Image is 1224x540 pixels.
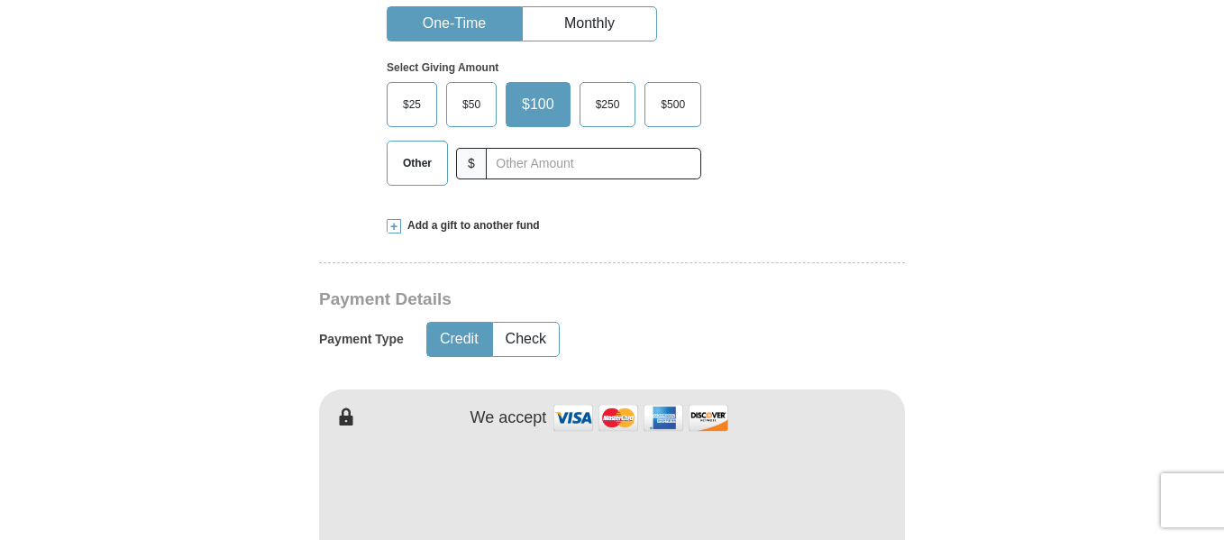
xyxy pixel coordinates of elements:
button: Check [493,323,559,356]
img: credit cards accepted [551,398,731,437]
strong: Select Giving Amount [387,61,498,74]
span: $25 [394,91,430,118]
h4: We accept [470,408,547,428]
button: One-Time [388,7,521,41]
h5: Payment Type [319,332,404,347]
span: Add a gift to another fund [401,218,540,233]
span: $50 [453,91,489,118]
button: Credit [427,323,491,356]
span: $ [456,148,487,179]
h3: Payment Details [319,289,779,310]
span: $250 [587,91,629,118]
input: Other Amount [486,148,701,179]
span: $500 [652,91,694,118]
span: $100 [513,91,563,118]
span: Other [394,150,441,177]
button: Monthly [523,7,656,41]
